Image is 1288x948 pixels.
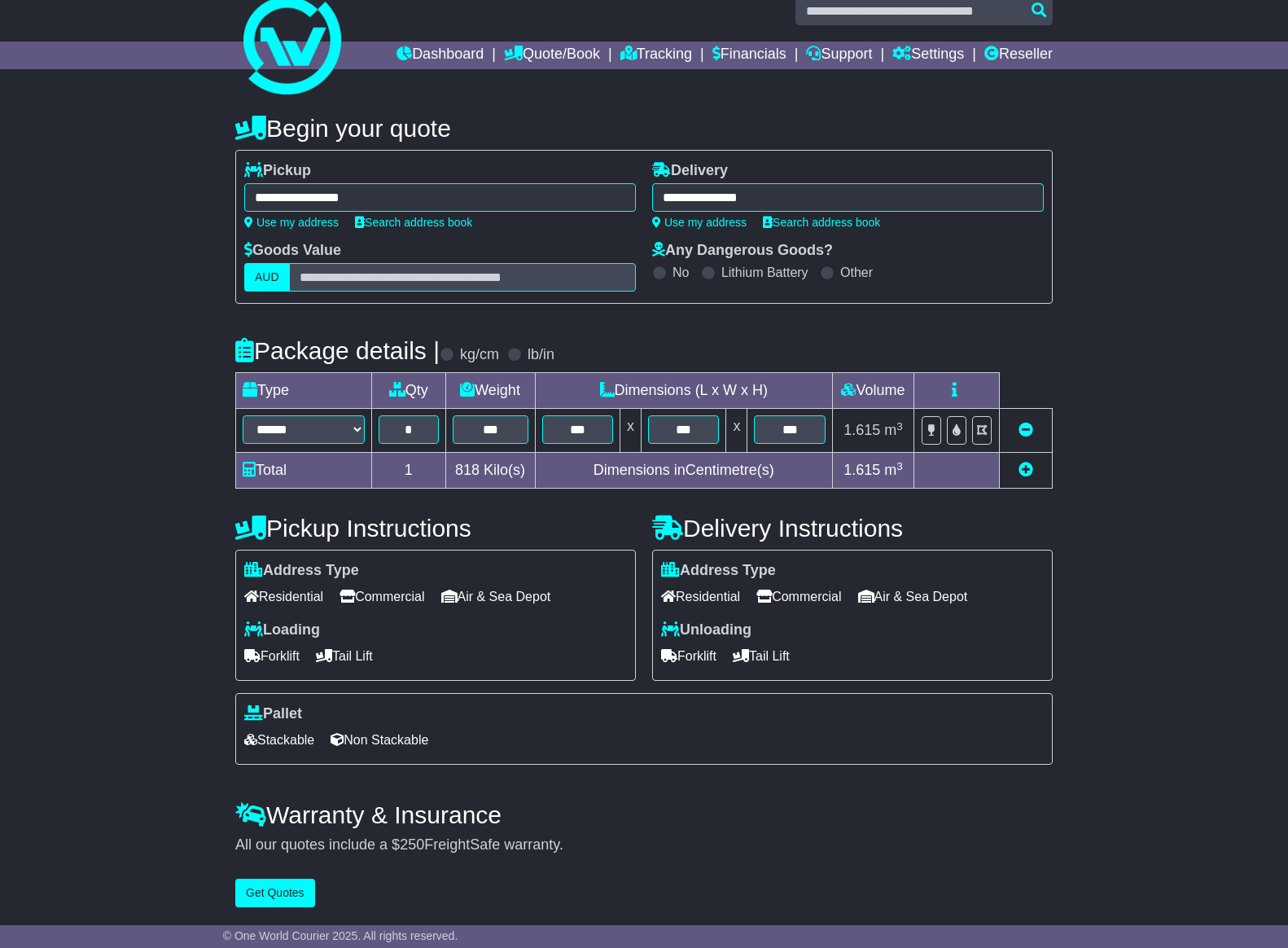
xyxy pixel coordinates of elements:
label: Pallet [244,705,302,723]
a: Quote/Book [504,42,600,69]
label: Delivery [652,162,728,180]
button: Get Quotes [235,879,315,907]
label: lb/in [528,346,554,364]
td: Volume [832,373,913,409]
td: Qty [372,373,446,409]
span: Air & Sea Depot [441,584,551,609]
a: Dashboard [396,42,484,69]
label: Other [840,265,873,280]
label: Lithium Battery [721,265,808,280]
td: 1 [372,453,446,489]
span: m [884,462,903,478]
h4: Begin your quote [235,115,1053,142]
td: Total [236,453,372,489]
a: Reseller [984,42,1053,69]
label: Address Type [244,562,359,580]
span: Residential [244,584,323,609]
span: 818 [455,462,480,478]
label: Any Dangerous Goods? [652,242,833,260]
span: 250 [400,836,424,853]
label: Address Type [661,562,776,580]
h4: Delivery Instructions [652,515,1053,542]
a: Remove this item [1019,422,1033,438]
span: Residential [661,584,740,609]
td: Weight [445,373,535,409]
a: Add new item [1019,462,1033,478]
a: Support [806,42,872,69]
sup: 3 [896,420,903,432]
h4: Package details | [235,337,440,364]
h4: Pickup Instructions [235,515,636,542]
a: Search address book [355,216,472,229]
a: Search address book [763,216,880,229]
span: Forklift [244,643,300,669]
a: Financials [712,42,786,69]
td: x [620,409,642,453]
a: Settings [892,42,964,69]
label: No [672,265,689,280]
span: Commercial [756,584,841,609]
h4: Warranty & Insurance [235,801,1053,828]
label: AUD [244,263,290,292]
td: Type [236,373,372,409]
a: Tracking [620,42,692,69]
td: x [726,409,747,453]
span: Tail Lift [733,643,790,669]
span: © One World Courier 2025. All rights reserved. [223,929,458,942]
span: Air & Sea Depot [858,584,968,609]
span: Forklift [661,643,716,669]
a: Use my address [244,216,339,229]
a: Use my address [652,216,747,229]
label: Pickup [244,162,311,180]
sup: 3 [896,460,903,472]
span: Commercial [340,584,424,609]
span: Non Stackable [331,727,428,753]
label: Goods Value [244,242,341,260]
td: Dimensions (L x W x H) [535,373,832,409]
span: 1.615 [843,422,880,438]
label: Unloading [661,621,751,639]
span: Tail Lift [316,643,373,669]
div: All our quotes include a $ FreightSafe warranty. [235,836,1053,854]
label: kg/cm [460,346,499,364]
span: m [884,422,903,438]
td: Dimensions in Centimetre(s) [535,453,832,489]
label: Loading [244,621,320,639]
span: 1.615 [843,462,880,478]
span: Stackable [244,727,314,753]
td: Kilo(s) [445,453,535,489]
